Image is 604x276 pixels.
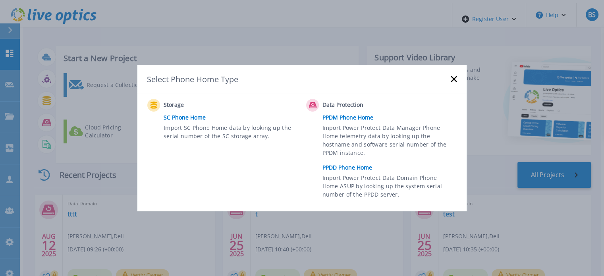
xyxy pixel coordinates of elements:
span: Storage [164,100,243,110]
a: PPDM Phone Home [322,112,461,124]
span: Data Protection [322,100,401,110]
div: Select Phone Home Type [147,74,239,85]
a: SC Phone Home [164,112,302,124]
span: Import Power Protect Data Domain Phone Home ASUP by looking up the system serial number of the PP... [322,174,455,201]
span: Import Power Protect Data Manager Phone Home telemetry data by looking up the hostname and softwa... [322,124,455,160]
span: Import SC Phone Home data by looking up the serial number of the SC storage array. [164,124,296,142]
a: PPDD Phone Home [322,162,461,174]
